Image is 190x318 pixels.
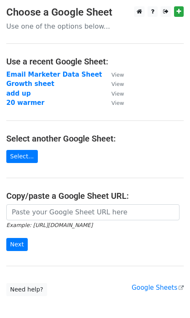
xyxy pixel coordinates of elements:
h3: Choose a Google Sheet [6,6,184,19]
h4: Select another Google Sheet: [6,134,184,144]
a: 20 warmer [6,99,45,107]
h4: Use a recent Google Sheet: [6,56,184,67]
a: View [103,80,124,88]
input: Paste your Google Sheet URL here [6,204,179,220]
small: View [111,72,124,78]
a: Growth sheet [6,80,54,88]
a: View [103,90,124,97]
a: Google Sheets [132,284,184,291]
a: add up [6,90,31,97]
small: View [111,100,124,106]
h4: Copy/paste a Google Sheet URL: [6,191,184,201]
a: Need help? [6,283,47,296]
a: Email Marketer Data Sheet [6,71,102,78]
p: Use one of the options below... [6,22,184,31]
a: Select... [6,150,38,163]
small: View [111,81,124,87]
a: View [103,99,124,107]
small: Example: [URL][DOMAIN_NAME] [6,222,92,228]
input: Next [6,238,28,251]
small: View [111,91,124,97]
a: View [103,71,124,78]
